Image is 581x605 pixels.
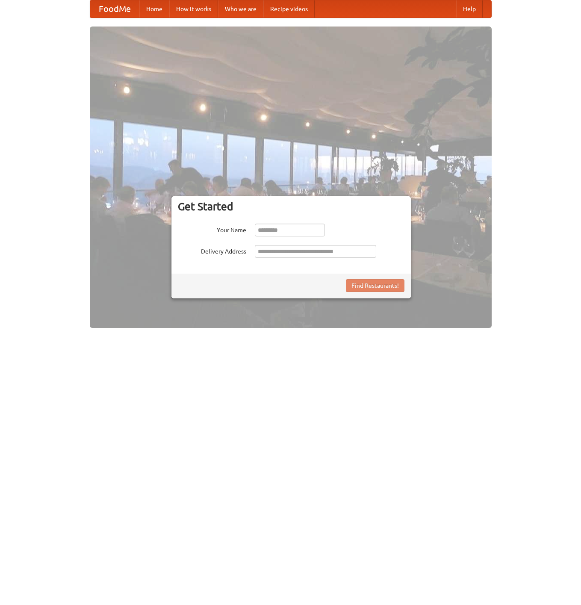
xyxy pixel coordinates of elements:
[139,0,169,18] a: Home
[178,224,246,234] label: Your Name
[218,0,263,18] a: Who we are
[178,200,404,213] h3: Get Started
[346,279,404,292] button: Find Restaurants!
[456,0,483,18] a: Help
[169,0,218,18] a: How it works
[263,0,315,18] a: Recipe videos
[90,0,139,18] a: FoodMe
[178,245,246,256] label: Delivery Address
